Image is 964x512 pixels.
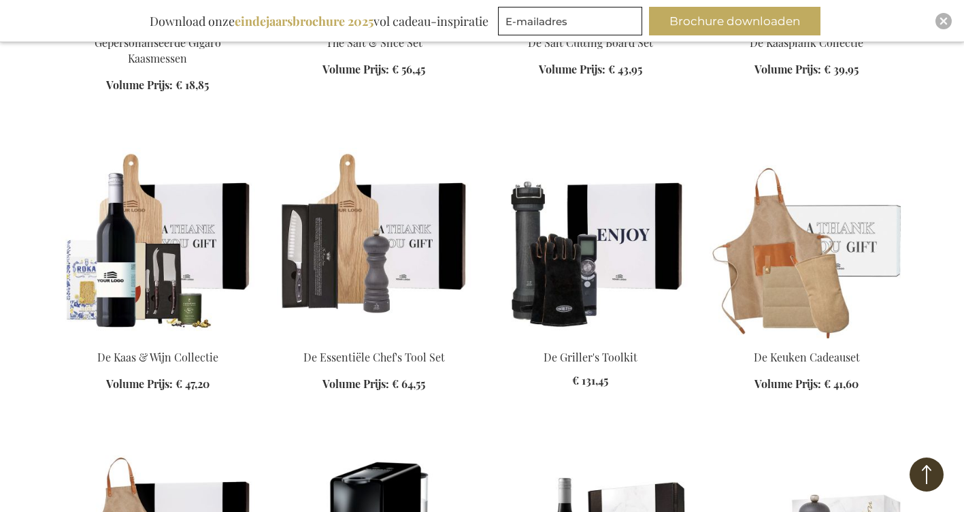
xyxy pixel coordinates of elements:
span: Volume Prijs: [322,377,389,391]
span: Volume Prijs: [754,62,821,76]
input: E-mailadres [498,7,642,35]
a: Volume Prijs: € 39,95 [754,62,859,78]
span: Volume Prijs: [539,62,605,76]
a: The Kitchen Gift Set [710,333,904,346]
a: Volume Prijs: € 64,55 [322,377,425,392]
b: eindejaarsbrochure 2025 [235,13,373,29]
span: € 39,95 [824,62,859,76]
span: Volume Prijs: [754,377,821,391]
a: Volume Prijs: € 56,45 [322,62,425,78]
span: Volume Prijs: [106,78,173,92]
button: Brochure downloaden [649,7,820,35]
span: € 43,95 [608,62,642,76]
img: De Kaas & Wijn Collectie [61,148,255,338]
span: Volume Prijs: [322,62,389,76]
span: € 56,45 [392,62,425,76]
a: De Griller's Toolkit [544,350,637,364]
div: Download onze vol cadeau-inspiratie [144,7,495,35]
img: De Essentiële Chef's Tool Set [277,148,471,338]
a: Volume Prijs: € 47,20 [106,377,210,392]
img: The Kitchen Gift Set [710,148,904,338]
a: De Salt Cutting Board Set [528,35,653,50]
span: € 41,60 [824,377,859,391]
a: De Essentiële Chef's Tool Set [277,333,471,346]
a: Volume Prijs: € 43,95 [539,62,642,78]
span: Volume Prijs: [106,377,173,391]
a: The Salt & Slice Set [326,35,422,50]
img: The Master Griller's Toolkit [493,148,688,338]
span: € 18,85 [176,78,209,92]
img: Close [940,17,948,25]
a: De Kaas & Wijn Collectie [97,350,218,364]
a: De Kaas & Wijn Collectie [61,333,255,346]
a: De Kaasplank Collectie [750,35,863,50]
a: Volume Prijs: € 18,85 [106,78,209,93]
a: De Keuken Cadeauset [754,350,860,364]
span: € 64,55 [392,377,425,391]
a: The Master Griller's Toolkit [493,333,688,346]
span: € 47,20 [176,377,210,391]
div: Close [935,13,952,29]
form: marketing offers and promotions [498,7,646,39]
a: Volume Prijs: € 41,60 [754,377,859,392]
a: De Essentiële Chef's Tool Set [303,350,445,364]
span: € 131,45 [572,373,608,387]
